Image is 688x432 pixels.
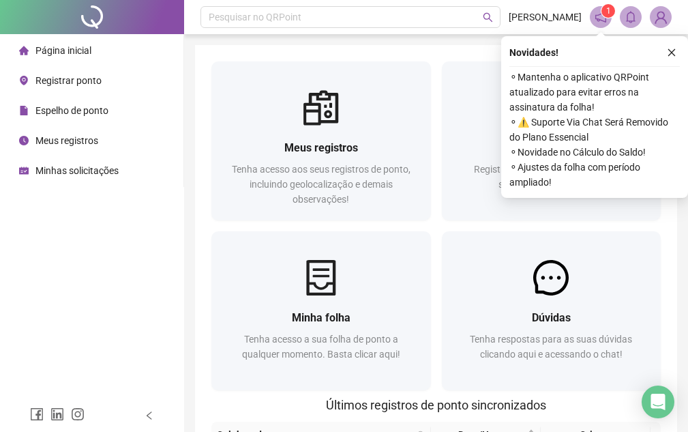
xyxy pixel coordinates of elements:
[292,311,350,324] span: Minha folha
[642,386,674,418] div: Open Intercom Messenger
[509,160,680,190] span: ⚬ Ajustes da folha com período ampliado!
[601,4,615,18] sup: 1
[442,231,661,390] a: DúvidasTenha respostas para as suas dúvidas clicando aqui e acessando o chat!
[71,407,85,421] span: instagram
[442,61,661,220] a: Registrar pontoRegistre sua presença com rapidez e segurança clicando aqui!
[35,105,108,116] span: Espelho de ponto
[35,165,119,176] span: Minhas solicitações
[595,11,607,23] span: notification
[470,334,632,360] span: Tenha respostas para as suas dúvidas clicando aqui e acessando o chat!
[145,411,154,420] span: left
[35,135,98,146] span: Meus registros
[19,76,29,85] span: environment
[509,10,582,25] span: [PERSON_NAME]
[667,48,676,57] span: close
[35,75,102,86] span: Registrar ponto
[532,311,571,324] span: Dúvidas
[35,45,91,56] span: Página inicial
[650,7,671,27] img: 91369
[19,166,29,175] span: schedule
[30,407,44,421] span: facebook
[509,70,680,115] span: ⚬ Mantenha o aplicativo QRPoint atualizado para evitar erros na assinatura da folha!
[211,61,431,220] a: Meus registrosTenha acesso aos seus registros de ponto, incluindo geolocalização e demais observa...
[483,12,493,23] span: search
[242,334,400,360] span: Tenha acesso a sua folha de ponto a qualquer momento. Basta clicar aqui!
[211,231,431,390] a: Minha folhaTenha acesso a sua folha de ponto a qualquer momento. Basta clicar aqui!
[509,145,680,160] span: ⚬ Novidade no Cálculo do Saldo!
[606,6,611,16] span: 1
[19,46,29,55] span: home
[625,11,637,23] span: bell
[232,164,410,205] span: Tenha acesso aos seus registros de ponto, incluindo geolocalização e demais observações!
[474,164,628,190] span: Registre sua presença com rapidez e segurança clicando aqui!
[19,136,29,145] span: clock-circle
[509,115,680,145] span: ⚬ ⚠️ Suporte Via Chat Será Removido do Plano Essencial
[50,407,64,421] span: linkedin
[326,398,546,412] span: Últimos registros de ponto sincronizados
[19,106,29,115] span: file
[509,45,558,60] span: Novidades !
[284,141,358,154] span: Meus registros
